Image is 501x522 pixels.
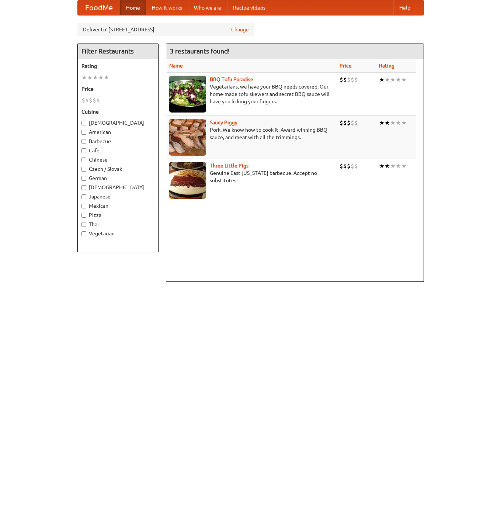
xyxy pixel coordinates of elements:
li: $ [340,76,343,84]
li: ★ [401,76,407,84]
label: Pizza [81,211,154,219]
img: tofuparadise.jpg [169,76,206,113]
li: $ [351,119,354,127]
li: ★ [390,76,396,84]
li: $ [96,96,100,104]
li: ★ [401,119,407,127]
a: BBQ Tofu Paradise [210,76,253,82]
label: [DEMOGRAPHIC_DATA] [81,184,154,191]
input: Cafe [81,148,86,153]
a: Home [120,0,146,15]
a: Three Little Pigs [210,163,248,169]
a: Rating [379,63,394,69]
li: ★ [385,162,390,170]
label: Barbecue [81,138,154,145]
a: Change [231,26,249,33]
li: ★ [104,73,109,82]
input: Vegetarian [81,231,86,236]
li: ★ [379,119,385,127]
div: Deliver to: [STREET_ADDRESS] [77,23,254,36]
li: $ [347,76,351,84]
img: littlepigs.jpg [169,162,206,199]
li: ★ [385,119,390,127]
li: $ [351,162,354,170]
li: ★ [385,76,390,84]
h5: Price [81,85,154,93]
img: saucy.jpg [169,119,206,156]
li: ★ [396,119,401,127]
li: ★ [379,76,385,84]
input: Thai [81,222,86,227]
p: Vegetarians, we have your BBQ needs covered. Our home-made tofu skewers and secret BBQ sauce will... [169,83,334,105]
li: $ [81,96,85,104]
label: Vegetarian [81,230,154,237]
input: Chinese [81,158,86,162]
input: [DEMOGRAPHIC_DATA] [81,185,86,190]
label: American [81,128,154,136]
p: Genuine East [US_STATE] barbecue. Accept no substitutes! [169,169,334,184]
li: $ [347,162,351,170]
a: How it works [146,0,188,15]
input: Mexican [81,204,86,208]
label: Thai [81,221,154,228]
input: Barbecue [81,139,86,144]
li: $ [343,162,347,170]
h5: Rating [81,62,154,70]
a: FoodMe [78,0,120,15]
li: ★ [379,162,385,170]
input: Japanese [81,194,86,199]
a: Saucy Piggy [210,120,237,125]
li: $ [347,119,351,127]
li: ★ [81,73,87,82]
p: Pork. We know how to cook it. Award-winning BBQ sauce, and meat with all the trimmings. [169,126,334,141]
li: $ [354,119,358,127]
li: $ [354,162,358,170]
input: Pizza [81,213,86,218]
input: Czech / Slovak [81,167,86,172]
a: Who we are [188,0,227,15]
input: [DEMOGRAPHIC_DATA] [81,121,86,125]
li: $ [85,96,89,104]
li: $ [343,119,347,127]
li: ★ [87,73,93,82]
input: German [81,176,86,181]
li: $ [340,119,343,127]
a: Help [393,0,416,15]
li: ★ [93,73,98,82]
li: ★ [390,162,396,170]
h4: Filter Restaurants [78,44,158,59]
label: German [81,174,154,182]
label: Czech / Slovak [81,165,154,173]
h5: Cuisine [81,108,154,115]
li: $ [89,96,93,104]
ng-pluralize: 3 restaurants found! [170,48,230,55]
a: Price [340,63,352,69]
li: $ [340,162,343,170]
label: [DEMOGRAPHIC_DATA] [81,119,154,127]
li: $ [354,76,358,84]
a: Name [169,63,183,69]
li: $ [93,96,96,104]
input: American [81,130,86,135]
li: $ [343,76,347,84]
li: ★ [401,162,407,170]
label: Japanese [81,193,154,200]
li: $ [351,76,354,84]
a: Recipe videos [227,0,271,15]
label: Mexican [81,202,154,210]
li: ★ [396,76,401,84]
li: ★ [98,73,104,82]
li: ★ [396,162,401,170]
label: Cafe [81,147,154,154]
label: Chinese [81,156,154,163]
li: ★ [390,119,396,127]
